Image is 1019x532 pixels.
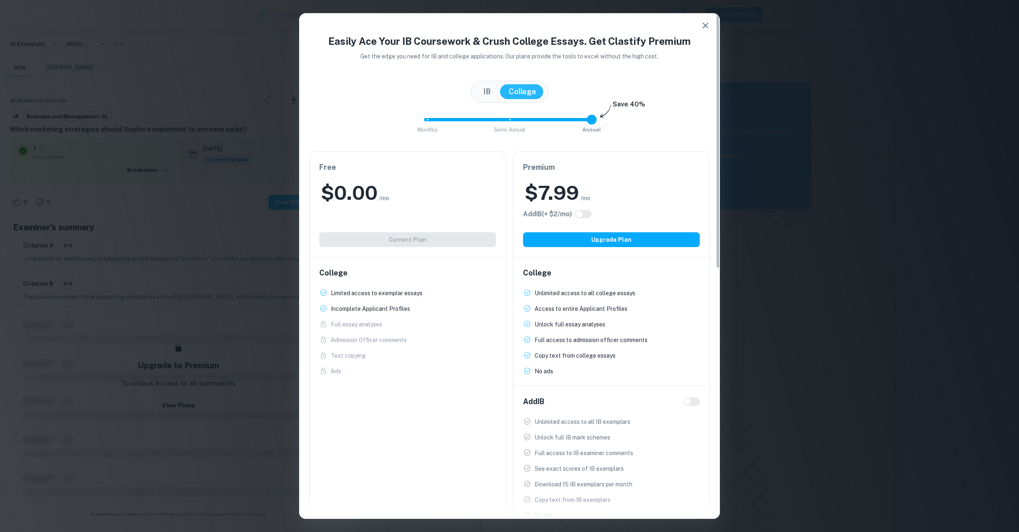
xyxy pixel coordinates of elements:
h6: Click to see all the additional IB features. [523,209,572,219]
h6: Save 40% [613,99,645,113]
span: Monthly [417,127,438,133]
button: IB [475,84,499,99]
h2: $ 7.99 [525,180,579,206]
span: Semi-Annual [494,127,526,133]
p: Unlimited access to all IB exemplars [535,417,630,426]
p: Full access to admission officer comments [535,335,648,345]
h6: College [523,267,700,279]
p: Limited access to exemplar essays [331,289,422,298]
button: Upgrade Plan [523,232,700,247]
h4: Easily Ace Your IB Coursework & Crush College Essays. Get Clastify Premium [309,34,710,49]
p: Full essay analyses [331,320,382,329]
span: /mo [581,194,590,203]
p: Unlock full essay analyses [535,320,605,329]
span: Annual [582,127,601,133]
span: /mo [379,194,389,203]
h6: Add IB [523,396,544,407]
h6: Premium [523,162,700,173]
h2: $ 0.00 [321,180,378,206]
p: No ads [535,367,553,376]
p: Download 15 IB exemplars per month [535,480,632,489]
p: Unlock full IB mark schemes [535,433,610,442]
p: See exact scores of IB exemplars [535,464,624,473]
p: Ads [331,367,341,376]
button: College [500,84,544,99]
p: Text copying [331,351,366,360]
p: Full access to IB examiner comments [535,449,633,458]
p: Access to entire Applicant Profiles [535,304,627,313]
img: subscription-arrow.svg [600,104,611,118]
h6: College [319,267,496,279]
p: Admission Officer comments [331,335,407,345]
p: Incomplete Applicant Profiles [331,304,410,313]
h6: Free [319,162,496,173]
p: Copy text from college essays [535,351,616,360]
p: Unlimited access to all college essays [535,289,635,298]
p: Get the edge you need for IB and college applications. Our plans provide the tools to excel witho... [349,52,670,61]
